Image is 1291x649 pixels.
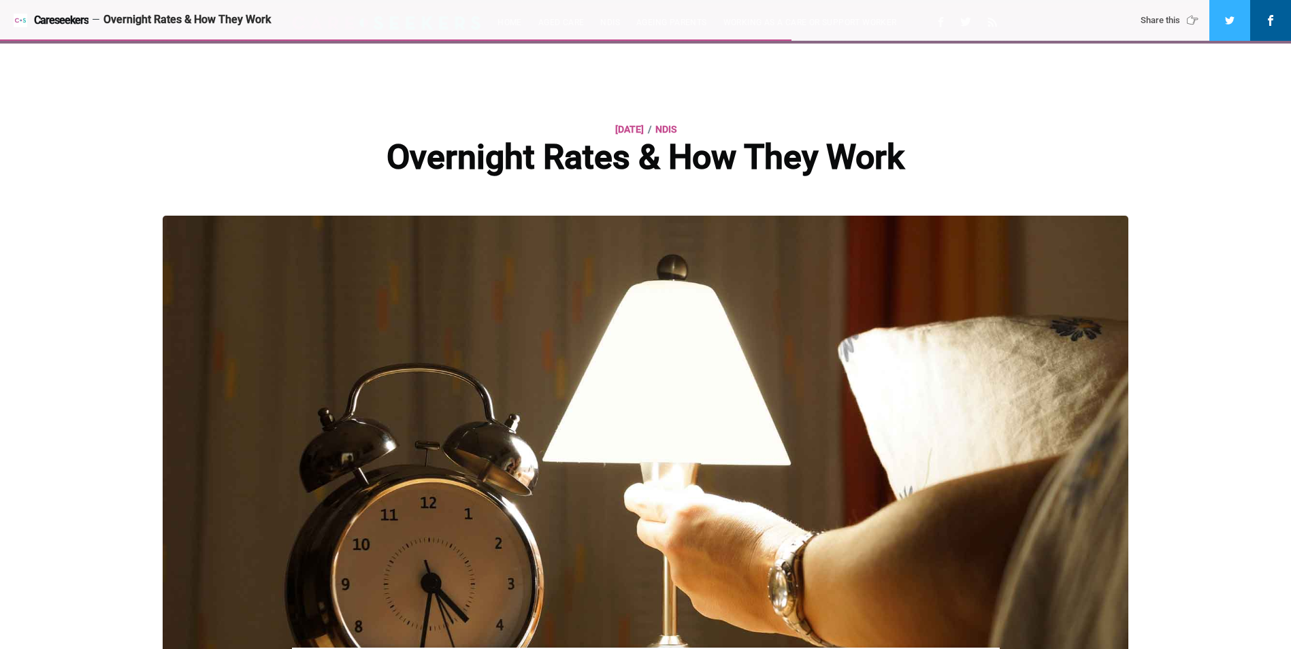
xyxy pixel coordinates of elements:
[615,121,644,137] time: [DATE]
[330,138,960,178] h1: Overnight Rates & How They Work
[103,13,1115,27] div: Overnight Rates & How They Work
[34,14,88,27] span: Careseekers
[92,15,100,25] span: —
[1141,14,1203,27] div: Share this
[14,14,27,27] img: Careseekers icon
[14,14,88,27] a: Careseekers
[648,121,651,137] span: /
[655,121,676,137] a: NDIS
